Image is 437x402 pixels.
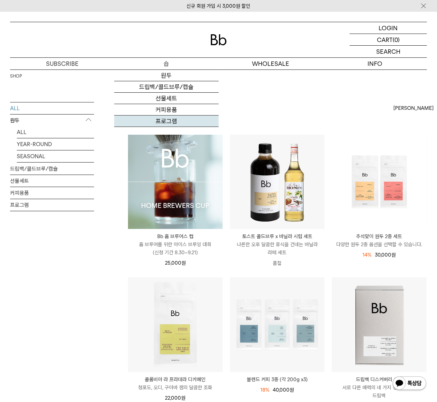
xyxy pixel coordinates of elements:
img: 블렌드 커피 3종 (각 200g x3) [230,277,325,372]
a: ALL [10,102,94,114]
p: INFO [323,58,427,70]
p: 서로 다른 매력의 네 가지 싱글 오리진 드립백 [332,384,427,400]
a: SUBSCRIBE [10,58,114,70]
a: 커피용품 [10,187,94,199]
p: WHOLESALE [219,58,323,70]
p: 다양한 원두 2종 옵션을 선택할 수 있습니다. [332,240,427,249]
a: CART (0) [350,34,427,46]
a: 신규 회원 가입 시 3,000원 할인 [187,3,251,9]
div: 14% [363,251,372,259]
a: 토스트 콜드브루 x 바닐라 시럽 세트 나른한 오후 달콤한 휴식을 건네는 바닐라 라떼 세트 [230,232,325,257]
a: 드립백/콜드브루/캡슐 [10,163,94,175]
p: 품절 [230,257,325,270]
p: CART [377,34,393,45]
div: 18% [260,386,269,394]
span: 원 [181,260,186,266]
a: LOGIN [350,22,427,34]
p: 추석맞이 원두 2종 세트 [332,232,427,240]
img: 추석맞이 원두 2종 세트 [332,135,427,229]
span: 25,000 [165,260,186,266]
a: ALL [17,126,94,138]
img: 로고 [211,34,227,45]
span: 40,000 [273,387,294,393]
a: SHOP [10,73,22,80]
a: YEAR-ROUND [17,138,94,150]
p: 콜롬비아 라 프라데라 디카페인 [128,375,223,384]
p: 드립백 디스커버리 세트 [332,375,427,384]
a: Bb 홈 브루어스 컵 홈 브루어를 위한 아이스 브루잉 대회(신청 기간 8.30~9.21) [128,232,223,257]
p: LOGIN [379,22,398,34]
span: 원 [290,387,294,393]
p: 원두 [10,115,94,127]
img: 카카오톡 채널 1:1 채팅 버튼 [392,376,427,392]
p: (0) [393,34,400,45]
p: 토스트 콜드브루 x 바닐라 시럽 세트 [230,232,325,240]
a: 숍 [114,58,218,70]
span: 30,000 [375,252,396,258]
span: 22,000 [165,395,185,401]
span: [PERSON_NAME] [393,104,434,112]
img: 드립백 디스커버리 세트 [332,277,427,372]
a: 원두 [114,70,218,81]
p: SEARCH [376,46,400,57]
a: 블렌드 커피 3종 (각 200g x3) [230,375,325,384]
img: Bb 홈 브루어스 컵 [128,135,223,229]
img: 콜롬비아 라 프라데라 디카페인 [128,277,223,372]
a: SEASONAL [17,150,94,162]
span: 원 [181,395,185,401]
p: Bb 홈 브루어스 컵 [128,232,223,240]
p: 청포도, 오디, 구아바 잼의 달콤한 조화 [128,384,223,392]
a: 추석맞이 원두 2종 세트 다양한 원두 2종 옵션을 선택할 수 있습니다. [332,232,427,249]
a: 프로그램 [114,116,218,127]
a: 선물세트 [10,175,94,187]
img: 토스트 콜드브루 x 바닐라 시럽 세트 [230,135,325,229]
a: 커피용품 [114,104,218,116]
a: 콜롬비아 라 프라데라 디카페인 청포도, 오디, 구아바 잼의 달콤한 조화 [128,375,223,392]
p: 홈 브루어를 위한 아이스 브루잉 대회 (신청 기간 8.30~9.21) [128,240,223,257]
a: 드립백/콜드브루/캡슐 [114,81,218,93]
p: 나른한 오후 달콤한 휴식을 건네는 바닐라 라떼 세트 [230,240,325,257]
a: 선물세트 [114,93,218,104]
a: 프로그램 [10,199,94,211]
span: 원 [392,252,396,258]
a: 드립백 디스커버리 세트 서로 다른 매력의 네 가지 싱글 오리진 드립백 [332,375,427,400]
